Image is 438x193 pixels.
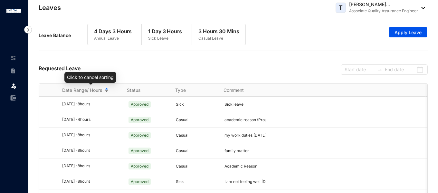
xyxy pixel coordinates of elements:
[6,9,21,13] img: logo
[385,66,415,73] input: End date
[39,3,61,12] p: Leaves
[10,82,17,89] img: leave.99b8a76c7fa76a53782d.svg
[94,35,132,42] p: Annual Leave
[62,101,119,107] div: [DATE] - 8 hours
[62,148,119,154] div: [DATE] - 8 hours
[148,27,182,35] p: 1 Day 3 Hours
[129,101,151,108] span: Approved
[119,84,167,97] th: Status
[224,179,274,184] span: I am not feeling well [DATE]
[129,148,151,154] span: Approved
[62,117,119,123] div: [DATE] - 4 hours
[39,64,81,75] p: Requested Leave
[345,66,375,73] input: Start date
[129,179,151,185] span: Approved
[176,101,217,108] p: Sick
[224,164,257,169] span: Academic Reason
[224,117,341,122] span: academic reason (Progress Presentation 2 of Research module)
[129,163,151,169] span: Approved
[377,67,382,72] span: swap-right
[224,102,243,107] span: Sick leave
[94,27,132,35] p: 4 Days 3 Hours
[176,132,217,139] p: Casual
[39,32,87,39] p: Leave Balance
[167,84,216,97] th: Type
[24,26,32,34] img: nav-icon-right.af6afadce00d159da59955279c43614e.svg
[10,55,16,61] img: home-unselected.a29eae3204392db15eaf.svg
[176,117,217,123] p: Casual
[5,52,21,64] li: Home
[62,132,119,138] div: [DATE] - 8 hours
[176,148,217,154] p: Casual
[10,68,16,74] img: contract-unselected.99e2b2107c0a7dd48938.svg
[377,67,382,72] span: to
[62,87,102,93] span: Date Range/ Hours
[129,117,151,123] span: Approved
[395,29,422,36] span: Apply Leave
[389,27,427,37] button: Apply Leave
[5,64,21,77] li: Contracts
[64,72,116,83] div: Click to cancel sorting
[216,84,264,97] th: Comment
[62,179,119,185] div: [DATE] - 8 hours
[148,35,182,42] p: Sick Leave
[62,163,119,169] div: [DATE] - 8 hours
[176,163,217,169] p: Casual
[198,27,239,35] p: 3 Hours 30 Mins
[349,8,418,14] p: Associate Quality Assurance Engineer
[418,7,425,9] img: dropdown-black.8e83cc76930a90b1a4fdb6d089b7bf3a.svg
[176,179,217,185] p: Sick
[129,132,151,139] span: Approved
[224,133,281,138] span: my work duties [DATE]([DATE])
[349,1,418,8] p: [PERSON_NAME]...
[198,35,239,42] p: Casual Leave
[5,92,21,104] li: Expenses
[10,95,16,101] img: expense-unselected.2edcf0507c847f3e9e96.svg
[224,148,249,153] span: family matter
[339,5,343,11] span: T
